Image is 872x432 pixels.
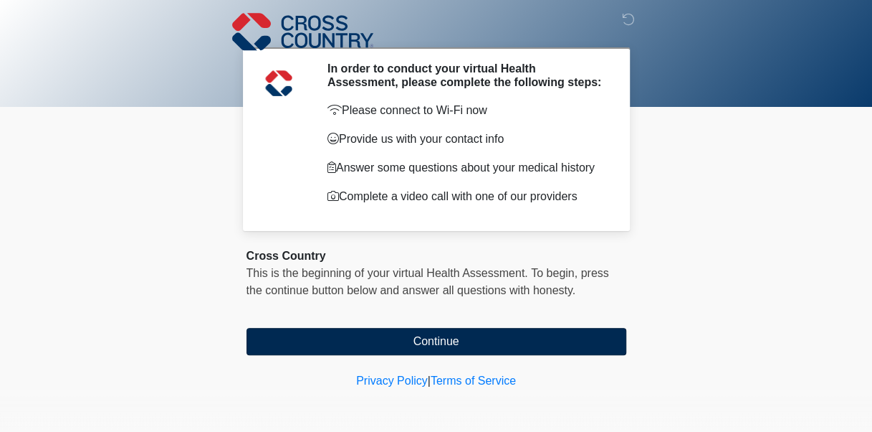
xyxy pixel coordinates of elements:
[327,62,605,89] h2: In order to conduct your virtual Health Assessment, please complete the following steps:
[257,62,300,105] img: Agent Avatar
[428,375,431,387] a: |
[327,131,605,148] p: Provide us with your contact info
[327,159,605,177] p: Answer some questions about your medical history
[246,267,609,296] span: press the continue button below and answer all questions with honesty.
[356,375,428,387] a: Privacy Policy
[246,267,528,279] span: This is the beginning of your virtual Health Assessment.
[327,188,605,205] p: Complete a video call with one of our providers
[232,11,374,52] img: Cross Country Logo
[246,248,626,265] div: Cross Country
[327,102,605,119] p: Please connect to Wi-Fi now
[431,375,516,387] a: Terms of Service
[246,328,626,355] button: Continue
[531,267,580,279] span: To begin,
